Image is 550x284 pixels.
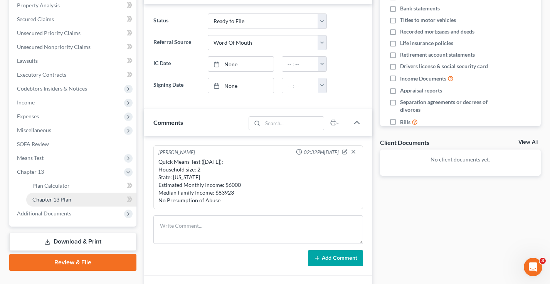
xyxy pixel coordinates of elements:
[17,168,44,175] span: Chapter 13
[153,119,183,126] span: Comments
[11,40,136,54] a: Unsecured Nonpriority Claims
[32,182,70,189] span: Plan Calculator
[17,99,35,106] span: Income
[17,85,87,92] span: Codebtors Insiders & Notices
[150,78,204,93] label: Signing Date
[400,5,440,12] span: Bank statements
[17,141,49,147] span: SOFA Review
[17,210,71,217] span: Additional Documents
[9,233,136,251] a: Download & Print
[208,57,274,71] a: None
[400,62,488,70] span: Drivers license & social security card
[26,193,136,207] a: Chapter 13 Plan
[524,258,542,276] iframe: Intercom live chat
[32,196,71,203] span: Chapter 13 Plan
[150,13,204,29] label: Status
[400,118,410,126] span: Bills
[17,16,54,22] span: Secured Claims
[400,16,456,24] span: Titles to motor vehicles
[386,156,535,163] p: No client documents yet.
[17,155,44,161] span: Means Test
[400,28,474,35] span: Recorded mortgages and deeds
[158,149,195,156] div: [PERSON_NAME]
[150,56,204,72] label: IC Date
[17,57,38,64] span: Lawsuits
[262,117,324,130] input: Search...
[208,78,274,93] a: None
[11,26,136,40] a: Unsecured Priority Claims
[282,78,318,93] input: -- : --
[158,158,358,204] div: Quick Means Test ([DATE]): Household size: 2 State: [US_STATE] Estimated Monthly Income: $6000 Me...
[17,2,60,8] span: Property Analysis
[150,35,204,50] label: Referral Source
[304,149,339,156] span: 02:32PM[DATE]
[11,12,136,26] a: Secured Claims
[400,51,475,59] span: Retirement account statements
[17,113,39,119] span: Expenses
[518,139,538,145] a: View All
[308,250,363,266] button: Add Comment
[380,138,429,146] div: Client Documents
[400,75,446,82] span: Income Documents
[17,44,91,50] span: Unsecured Nonpriority Claims
[17,127,51,133] span: Miscellaneous
[26,179,136,193] a: Plan Calculator
[282,57,318,71] input: -- : --
[11,54,136,68] a: Lawsuits
[400,87,442,94] span: Appraisal reports
[17,71,66,78] span: Executory Contracts
[400,98,494,114] span: Separation agreements or decrees of divorces
[11,68,136,82] a: Executory Contracts
[11,137,136,151] a: SOFA Review
[400,39,453,47] span: Life insurance policies
[540,258,546,264] span: 3
[9,254,136,271] a: Review & File
[17,30,81,36] span: Unsecured Priority Claims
